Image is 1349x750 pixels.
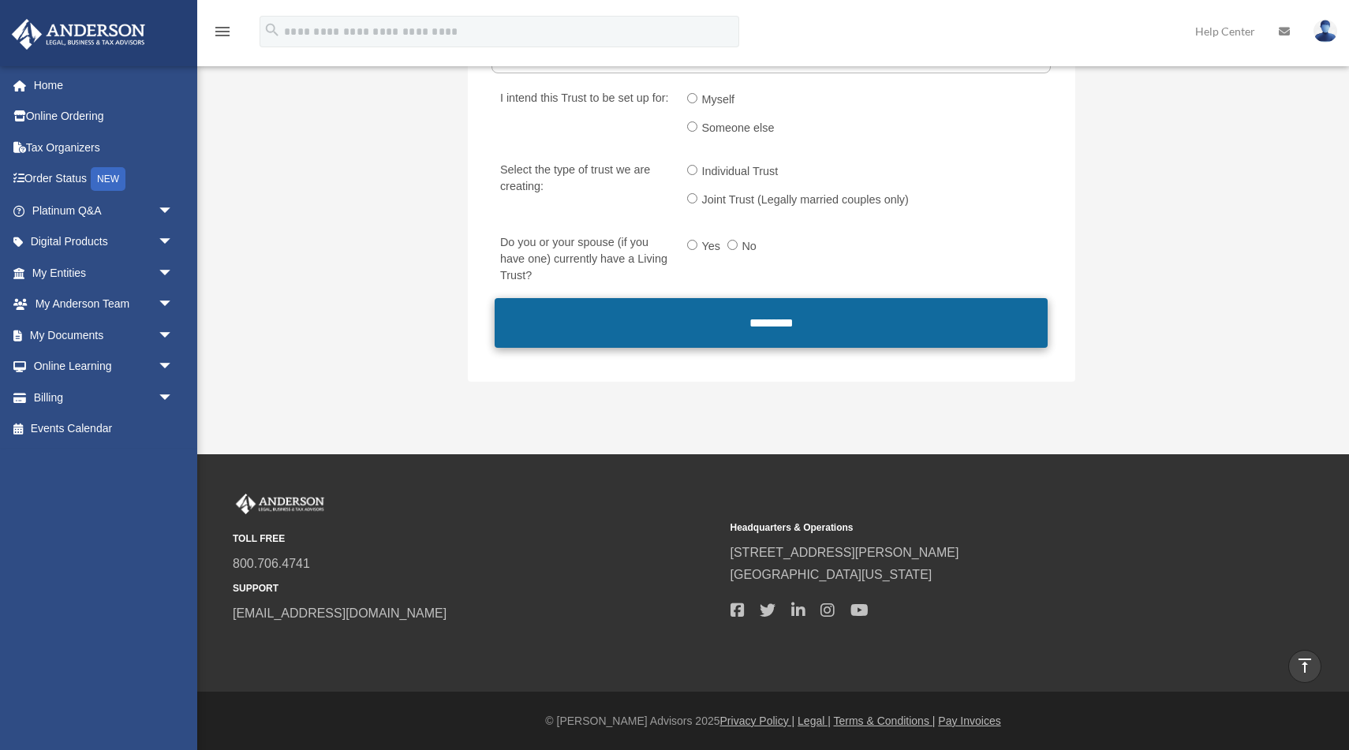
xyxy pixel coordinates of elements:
[11,257,197,289] a: My Entitiesarrow_drop_down
[11,163,197,196] a: Order StatusNEW
[233,606,447,620] a: [EMAIL_ADDRESS][DOMAIN_NAME]
[11,351,197,382] a: Online Learningarrow_drop_down
[493,159,674,215] label: Select the type of trust we are creating:
[158,289,189,321] span: arrow_drop_down
[834,715,936,727] a: Terms & Conditions |
[11,195,197,226] a: Platinum Q&Aarrow_drop_down
[158,351,189,383] span: arrow_drop_down
[11,226,197,258] a: Digital Productsarrow_drop_down
[197,711,1349,731] div: © [PERSON_NAME] Advisors 2025
[11,319,197,351] a: My Documentsarrow_drop_down
[493,88,674,144] label: I intend this Trust to be set up for:
[263,21,281,39] i: search
[91,167,125,191] div: NEW
[158,226,189,259] span: arrow_drop_down
[731,546,959,559] a: [STREET_ADDRESS][PERSON_NAME]
[213,22,232,41] i: menu
[697,159,785,185] label: Individual Trust
[233,557,310,570] a: 800.706.4741
[1288,650,1321,683] a: vertical_align_top
[1313,20,1337,43] img: User Pic
[11,69,197,101] a: Home
[213,28,232,41] a: menu
[798,715,831,727] a: Legal |
[233,494,327,514] img: Anderson Advisors Platinum Portal
[233,580,719,597] small: SUPPORT
[1295,656,1314,675] i: vertical_align_top
[11,101,197,132] a: Online Ordering
[11,382,197,413] a: Billingarrow_drop_down
[697,88,742,113] label: Myself
[697,234,727,259] label: Yes
[7,19,150,50] img: Anderson Advisors Platinum Portal
[720,715,795,727] a: Privacy Policy |
[233,531,719,547] small: TOLL FREE
[158,382,189,414] span: arrow_drop_down
[11,289,197,320] a: My Anderson Teamarrow_drop_down
[158,257,189,289] span: arrow_drop_down
[938,715,1000,727] a: Pay Invoices
[731,568,932,581] a: [GEOGRAPHIC_DATA][US_STATE]
[738,234,764,259] label: No
[11,413,197,445] a: Events Calendar
[697,116,781,141] label: Someone else
[158,319,189,352] span: arrow_drop_down
[731,520,1217,536] small: Headquarters & Operations
[493,232,674,287] label: Do you or your spouse (if you have one) currently have a Living Trust?
[158,195,189,227] span: arrow_drop_down
[697,188,916,213] label: Joint Trust (Legally married couples only)
[11,132,197,163] a: Tax Organizers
